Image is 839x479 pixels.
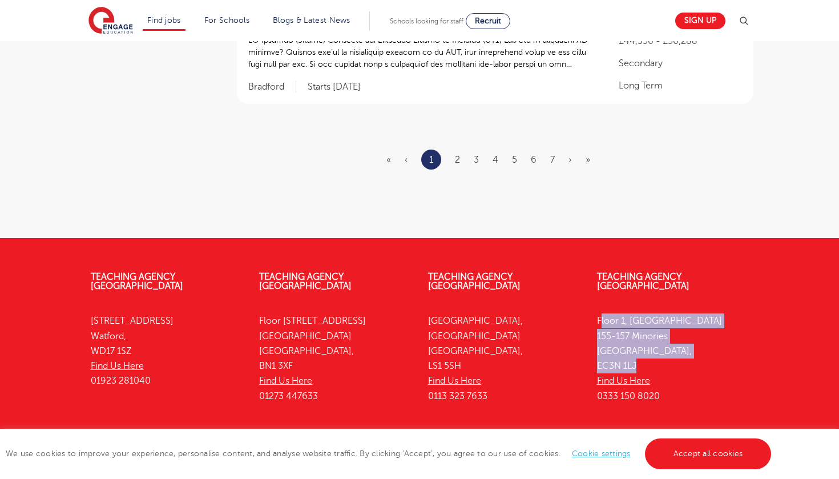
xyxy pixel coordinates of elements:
[308,81,361,93] p: Starts [DATE]
[428,272,521,291] a: Teaching Agency [GEOGRAPHIC_DATA]
[405,155,408,165] span: ‹
[204,16,249,25] a: For Schools
[531,155,537,165] a: 6
[147,16,181,25] a: Find jobs
[259,376,312,386] a: Find Us Here
[6,449,774,458] span: We use cookies to improve your experience, personalise content, and analyse website traffic. By c...
[248,81,296,93] span: Bradford
[259,313,411,404] p: Floor [STREET_ADDRESS] [GEOGRAPHIC_DATA] [GEOGRAPHIC_DATA], BN1 3XF 01273 447633
[493,155,498,165] a: 4
[645,438,772,469] a: Accept all cookies
[597,272,689,291] a: Teaching Agency [GEOGRAPHIC_DATA]
[386,155,391,165] span: «
[91,272,183,291] a: Teaching Agency [GEOGRAPHIC_DATA]
[248,34,596,70] p: LO Ipsumdo (Sitame) Consecte adi Elitseddo Eiusmo te Incididu (UT1) Lab etd m aliquaeni AD minimv...
[466,13,510,29] a: Recruit
[273,16,350,25] a: Blogs & Latest News
[619,57,742,70] p: Secondary
[586,155,590,165] a: Last
[88,7,133,35] img: Engage Education
[675,13,725,29] a: Sign up
[572,449,631,458] a: Cookie settings
[428,376,481,386] a: Find Us Here
[428,313,580,404] p: [GEOGRAPHIC_DATA], [GEOGRAPHIC_DATA] [GEOGRAPHIC_DATA], LS1 5SH 0113 323 7633
[619,79,742,92] p: Long Term
[512,155,517,165] a: 5
[91,313,243,388] p: [STREET_ADDRESS] Watford, WD17 1SZ 01923 281040
[475,17,501,25] span: Recruit
[259,272,352,291] a: Teaching Agency [GEOGRAPHIC_DATA]
[568,155,572,165] a: Next
[455,155,460,165] a: 2
[429,152,433,167] a: 1
[597,376,650,386] a: Find Us Here
[597,313,749,404] p: Floor 1, [GEOGRAPHIC_DATA] 155-157 Minories [GEOGRAPHIC_DATA], EC3N 1LJ 0333 150 8020
[550,155,555,165] a: 7
[390,17,463,25] span: Schools looking for staff
[91,361,144,371] a: Find Us Here
[474,155,479,165] a: 3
